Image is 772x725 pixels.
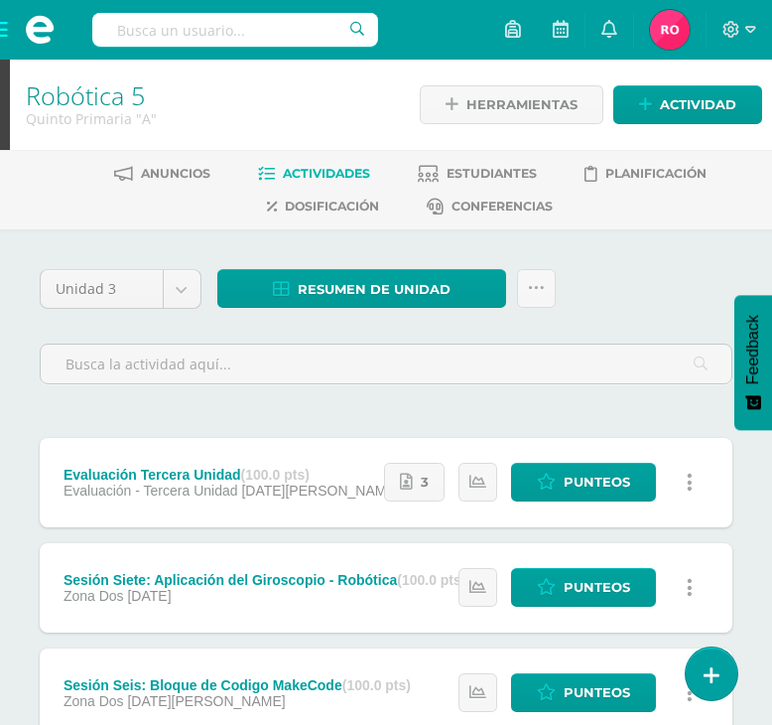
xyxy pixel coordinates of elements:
a: Actividades [258,158,370,190]
span: Resumen de unidad [298,271,450,308]
span: Actividades [283,166,370,181]
span: Anuncios [141,166,210,181]
input: Busca la actividad aquí... [41,345,731,383]
a: Planificación [584,158,707,190]
div: Sesión Siete: Aplicación del Giroscopio - Robótica [64,572,466,588]
a: Resumen de unidad [217,269,506,308]
span: Planificación [605,166,707,181]
span: Punteos [564,674,630,711]
div: Sesión Seis: Bloque de Codigo MakeCode [64,677,411,693]
div: Quinto Primaria 'A' [26,109,394,128]
a: Punteos [511,673,656,712]
span: Herramientas [466,86,578,123]
span: Zona Dos [64,588,124,604]
strong: (100.0 pts) [342,677,411,693]
a: Unidad 3 [41,270,200,308]
a: Estudiantes [418,158,537,190]
span: Punteos [564,569,630,606]
a: 3 [384,463,445,502]
span: Unidad 3 [56,270,148,308]
a: Conferencias [427,191,553,222]
span: Estudiantes [447,166,537,181]
span: 3 [421,464,429,501]
span: [DATE][PERSON_NAME] [127,693,285,709]
span: Dosificación [285,199,379,214]
a: Dosificación [267,191,379,222]
input: Busca un usuario... [92,13,378,47]
a: Anuncios [114,158,210,190]
span: Evaluación - Tercera Unidad [64,483,238,499]
img: 9ed3ab4ddce8f95826e4430dc4482ce6.png [650,10,690,50]
a: Punteos [511,463,656,502]
a: Actividad [613,85,762,124]
strong: (100.0 pts) [397,572,465,588]
button: Feedback - Mostrar encuesta [734,295,772,430]
span: Conferencias [451,199,553,214]
span: Punteos [564,464,630,501]
span: Actividad [660,86,736,123]
a: Herramientas [420,85,603,124]
span: [DATE] [127,588,171,604]
a: Punteos [511,568,656,607]
span: Zona Dos [64,693,124,709]
span: Feedback [744,315,762,384]
a: Robótica 5 [26,78,145,112]
div: Evaluación Tercera Unidad [64,467,400,483]
h1: Robótica 5 [26,81,394,109]
span: [DATE][PERSON_NAME] [241,483,399,499]
strong: (100.0 pts) [241,467,310,483]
